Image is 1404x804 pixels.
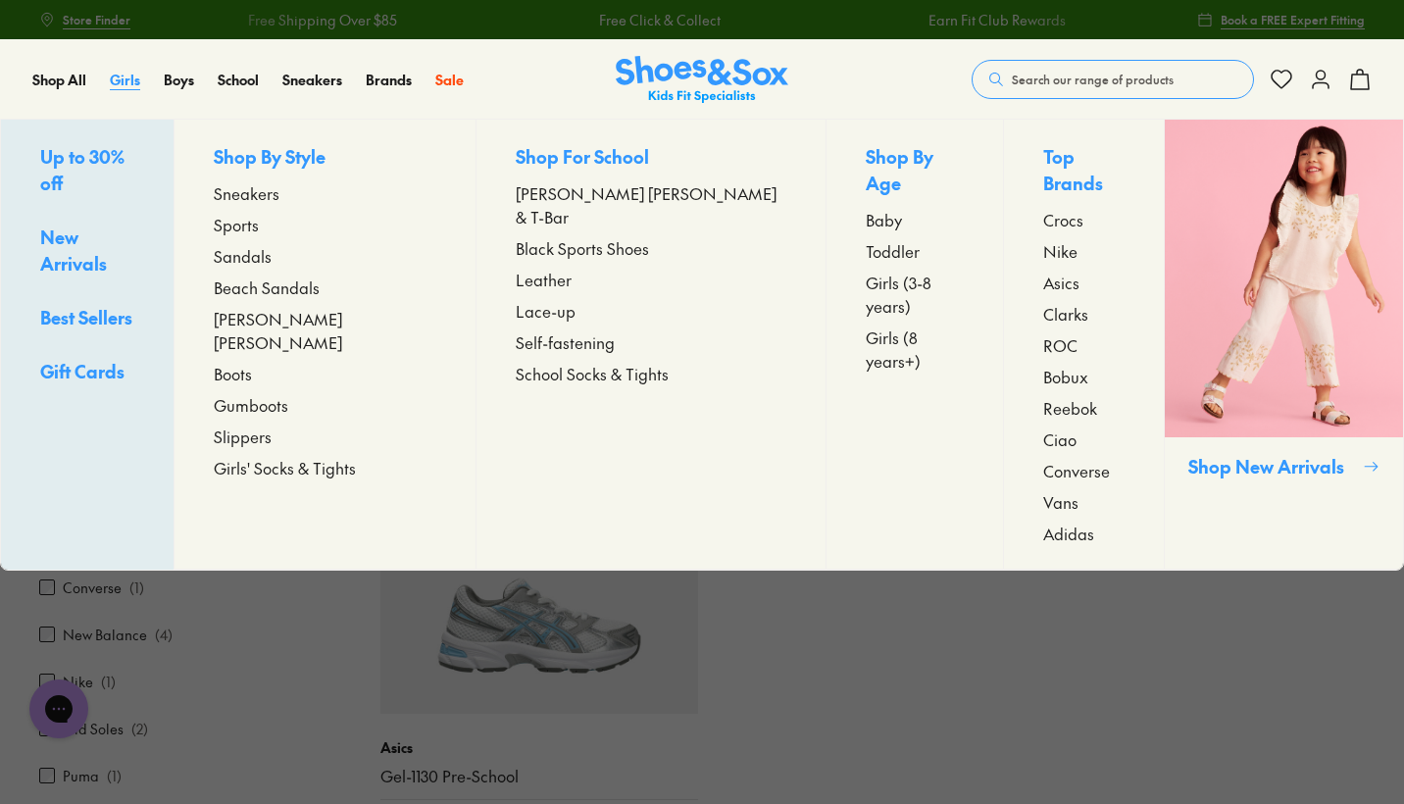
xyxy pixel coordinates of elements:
[40,225,107,276] span: New Arrivals
[155,625,173,645] p: ( 4 )
[1043,459,1125,482] a: Converse
[972,60,1254,99] button: Search our range of products
[516,268,572,291] span: Leather
[214,425,272,448] span: Slippers
[1043,208,1083,231] span: Crocs
[214,456,436,479] a: Girls' Socks & Tights
[1165,120,1403,437] img: SNS_WEBASSETS_CollectionHero_1280x1600_4.png
[107,766,122,786] p: ( 1 )
[1043,396,1125,420] a: Reebok
[164,70,194,89] span: Boys
[40,143,134,200] a: Up to 30% off
[63,766,99,786] label: Puma
[1043,365,1088,388] span: Bobux
[1043,302,1088,326] span: Clarks
[63,11,130,28] span: Store Finder
[616,56,788,104] a: Shoes & Sox
[40,144,125,195] span: Up to 30% off
[218,70,259,90] a: School
[40,224,134,280] a: New Arrivals
[214,393,436,417] a: Gumboots
[1012,71,1174,88] span: Search our range of products
[131,719,148,739] p: ( 2 )
[110,70,140,90] a: Girls
[1043,427,1125,451] a: Ciao
[40,359,125,383] span: Gift Cards
[214,307,436,354] a: [PERSON_NAME] [PERSON_NAME]
[366,70,412,89] span: Brands
[1043,333,1078,357] span: ROC
[516,236,649,260] span: Black Sports Shoes
[922,10,1059,30] a: Earn Fit Club Rewards
[40,305,132,329] span: Best Sellers
[1043,302,1125,326] a: Clarks
[1188,453,1355,479] p: Shop New Arrivals
[214,276,320,299] span: Beach Sandals
[516,299,786,323] a: Lace-up
[32,70,86,90] a: Shop All
[1043,208,1125,231] a: Crocs
[129,578,144,598] p: ( 1 )
[516,362,786,385] a: School Socks & Tights
[110,70,140,89] span: Girls
[164,70,194,90] a: Boys
[1043,239,1078,263] span: Nike
[1164,120,1403,570] a: Shop New Arrivals
[516,236,786,260] a: Black Sports Shoes
[1043,271,1079,294] span: Asics
[616,56,788,104] img: SNS_Logo_Responsive.svg
[516,268,786,291] a: Leather
[866,143,964,200] p: Shop By Age
[214,213,436,236] a: Sports
[1043,143,1125,200] p: Top Brands
[214,244,272,268] span: Sandals
[866,326,964,373] a: Girls (8 years+)
[214,425,436,448] a: Slippers
[39,2,130,37] a: Store Finder
[1043,490,1125,514] a: Vans
[40,358,134,388] a: Gift Cards
[214,244,436,268] a: Sandals
[1043,490,1078,514] span: Vans
[1043,522,1125,545] a: Adidas
[214,362,436,385] a: Boots
[435,70,464,89] span: Sale
[866,239,964,263] a: Toddler
[516,330,615,354] span: Self-fastening
[32,70,86,89] span: Shop All
[214,362,252,385] span: Boots
[1221,11,1365,28] span: Book a FREE Expert Fitting
[516,330,786,354] a: Self-fastening
[435,70,464,90] a: Sale
[1197,2,1365,37] a: Book a FREE Expert Fitting
[1043,333,1125,357] a: ROC
[214,181,436,205] a: Sneakers
[214,276,436,299] a: Beach Sandals
[241,10,390,30] a: Free Shipping Over $85
[218,70,259,89] span: School
[1043,271,1125,294] a: Asics
[866,208,964,231] a: Baby
[592,10,714,30] a: Free Click & Collect
[1043,459,1110,482] span: Converse
[63,625,147,645] label: New Balance
[282,70,342,90] a: Sneakers
[516,181,786,228] a: [PERSON_NAME] [PERSON_NAME] & T-Bar
[866,208,902,231] span: Baby
[866,271,964,318] a: Girls (3-8 years)
[40,304,134,334] a: Best Sellers
[1043,396,1097,420] span: Reebok
[516,299,576,323] span: Lace-up
[516,143,786,174] p: Shop For School
[1043,365,1125,388] a: Bobux
[1043,427,1077,451] span: Ciao
[214,143,436,174] p: Shop By Style
[214,456,356,479] span: Girls' Socks & Tights
[516,362,669,385] span: School Socks & Tights
[1043,239,1125,263] a: Nike
[1043,522,1094,545] span: Adidas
